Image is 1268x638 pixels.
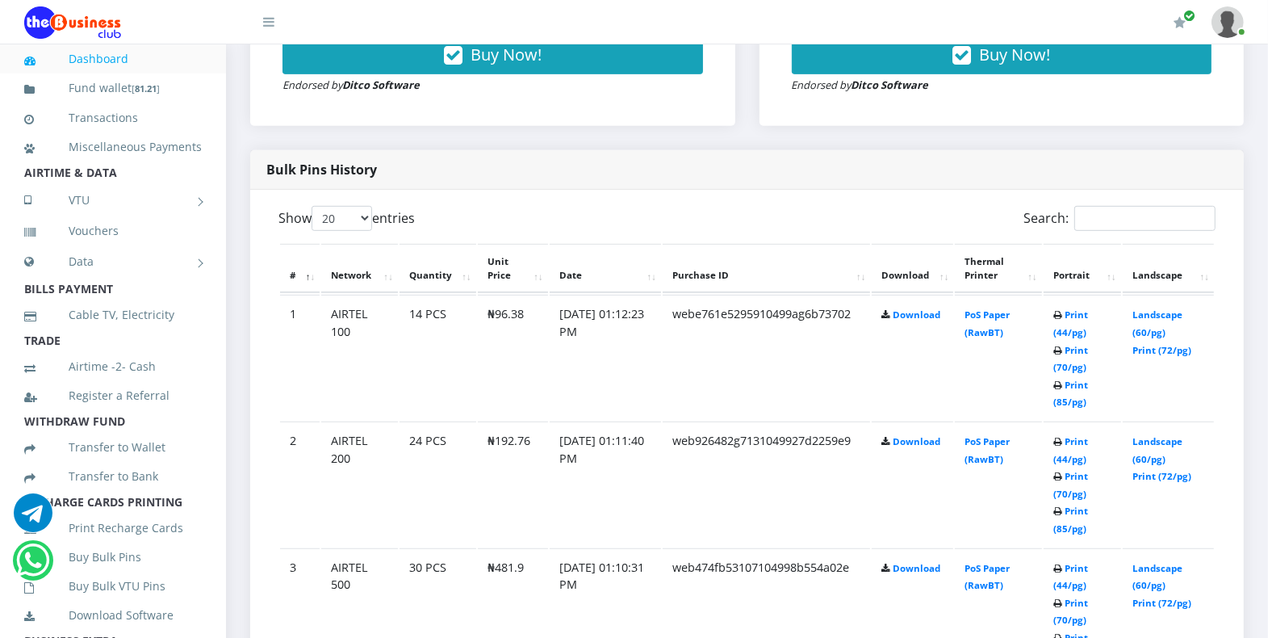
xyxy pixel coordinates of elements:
[24,458,202,495] a: Transfer to Bank
[965,309,1010,338] a: PoS Paper (RawBT)
[792,78,929,92] small: Endorsed by
[1132,344,1191,356] a: Print (72/pg)
[893,309,940,321] a: Download
[663,244,870,294] th: Purchase ID: activate to sort column ascending
[792,36,1212,74] button: Buy Now!
[1053,379,1088,409] a: Print (85/pg)
[342,78,420,92] strong: Ditco Software
[1053,344,1088,374] a: Print (70/pg)
[24,241,202,282] a: Data
[24,539,202,576] a: Buy Bulk Pins
[24,510,202,547] a: Print Recharge Cards
[965,562,1010,592] a: PoS Paper (RawBT)
[321,295,398,420] td: AIRTEL 100
[1183,10,1195,22] span: Renew/Upgrade Subscription
[478,295,548,420] td: ₦96.38
[135,82,157,94] b: 81.21
[132,82,160,94] small: [ ]
[1174,16,1186,29] i: Renew/Upgrade Subscription
[400,295,476,420] td: 14 PCS
[550,422,661,547] td: [DATE] 01:11:40 PM
[1132,597,1191,609] a: Print (72/pg)
[663,295,870,420] td: webe761e5295910499ag6b73702
[282,78,420,92] small: Endorsed by
[321,422,398,547] td: AIRTEL 200
[280,244,320,294] th: #: activate to sort column descending
[24,69,202,107] a: Fund wallet[81.21]
[321,244,398,294] th: Network: activate to sort column ascending
[1132,309,1182,338] a: Landscape (60/pg)
[1074,206,1216,231] input: Search:
[24,568,202,605] a: Buy Bulk VTU Pins
[1053,309,1088,338] a: Print (44/pg)
[550,244,661,294] th: Date: activate to sort column ascending
[478,422,548,547] td: ₦192.76
[893,562,940,574] a: Download
[266,161,377,178] strong: Bulk Pins History
[1023,206,1216,231] label: Search:
[24,377,202,414] a: Register a Referral
[1132,435,1182,465] a: Landscape (60/pg)
[550,295,661,420] td: [DATE] 01:12:23 PM
[1053,505,1088,535] a: Print (85/pg)
[979,44,1050,65] span: Buy Now!
[1053,597,1088,627] a: Print (70/pg)
[1044,244,1121,294] th: Portrait: activate to sort column ascending
[965,435,1010,465] a: PoS Paper (RawBT)
[1132,470,1191,482] a: Print (72/pg)
[24,429,202,466] a: Transfer to Wallet
[312,206,372,231] select: Showentries
[1212,6,1244,38] img: User
[1053,435,1088,465] a: Print (44/pg)
[24,597,202,634] a: Download Software
[1053,470,1088,500] a: Print (70/pg)
[14,506,52,532] a: Chat for support
[24,40,202,78] a: Dashboard
[24,180,202,220] a: VTU
[872,244,953,294] th: Download: activate to sort column ascending
[24,99,202,136] a: Transactions
[478,244,548,294] th: Unit Price: activate to sort column ascending
[663,422,870,547] td: web926482g7131049927d2259e9
[24,128,202,166] a: Miscellaneous Payments
[280,422,320,547] td: 2
[893,435,940,447] a: Download
[24,6,121,39] img: Logo
[280,295,320,420] td: 1
[400,244,476,294] th: Quantity: activate to sort column ascending
[471,44,542,65] span: Buy Now!
[278,206,415,231] label: Show entries
[1132,562,1182,592] a: Landscape (60/pg)
[24,348,202,385] a: Airtime -2- Cash
[282,36,703,74] button: Buy Now!
[1123,244,1214,294] th: Landscape: activate to sort column ascending
[24,212,202,250] a: Vouchers
[955,244,1041,294] th: Thermal Printer: activate to sort column ascending
[1053,562,1088,592] a: Print (44/pg)
[16,553,49,580] a: Chat for support
[400,422,476,547] td: 24 PCS
[24,296,202,334] a: Cable TV, Electricity
[852,78,929,92] strong: Ditco Software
